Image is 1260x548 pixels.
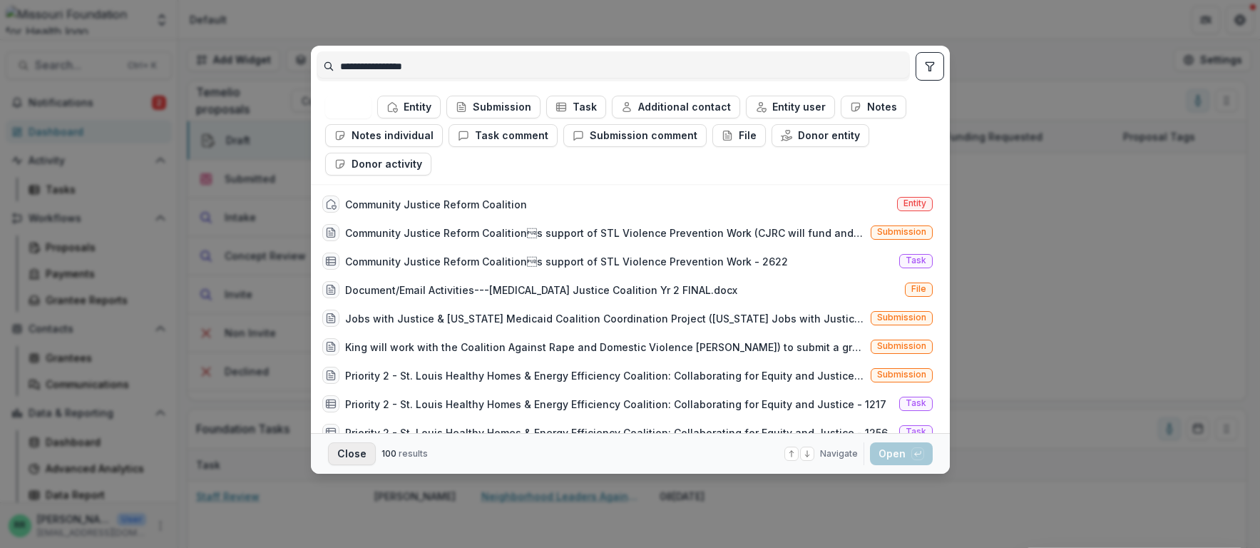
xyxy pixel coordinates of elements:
button: Donor entity [772,124,869,147]
span: Submission [877,313,926,323]
button: Entity [377,96,441,118]
button: Task [546,96,606,118]
button: Donor activity [325,153,431,176]
div: King will work with the Coalition Against Rape and Domestic Violence [PERSON_NAME]) to submit a g... [345,340,865,355]
span: Task [906,255,926,265]
span: Task [906,427,926,437]
button: Entity user [746,96,835,118]
span: Submission [877,227,926,237]
div: Priority 2 - St. Louis Healthy Homes & Energy Efficiency Coalition: Collaborating for Equity and ... [345,368,865,383]
span: Submission [877,341,926,351]
button: Task comment [449,124,558,147]
button: File [712,124,766,147]
button: Submission comment [563,124,707,147]
span: File [911,284,926,294]
div: Document/Email Activities---[MEDICAL_DATA] Justice Coalition Yr 2 FINAL.docx [345,283,737,298]
div: Community Justice Reform Coalitions support of STL Violence Prevention Work (CJRC will fund and ... [345,225,865,240]
span: Submission [877,370,926,380]
div: Community Justice Reform Coalition [345,197,527,212]
span: Entity [903,198,926,208]
button: Notes individual [325,124,443,147]
div: Priority 2 - St. Louis Healthy Homes & Energy Efficiency Coalition: Collaborating for Equity and ... [345,425,888,440]
div: Jobs with Justice & [US_STATE] Medicaid Coalition Coordination Project ([US_STATE] Jobs with Just... [345,311,865,326]
button: toggle filters [916,52,944,81]
button: Open [870,442,933,465]
button: Submission [446,96,541,118]
span: 100 [381,448,396,459]
button: Notes [841,96,906,118]
span: Task [906,398,926,408]
button: Close [328,442,376,465]
button: Additional contact [612,96,740,118]
div: Priority 2 - St. Louis Healthy Homes & Energy Efficiency Coalition: Collaborating for Equity and ... [345,397,886,412]
div: Community Justice Reform Coalitions support of STL Violence Prevention Work - 2622 [345,254,788,269]
span: Navigate [820,447,858,460]
button: All [325,96,372,118]
span: results [399,448,428,459]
